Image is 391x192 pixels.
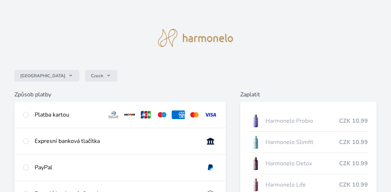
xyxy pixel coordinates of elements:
[91,73,103,79] span: Czech
[249,112,263,130] img: CLEAN_PROBIO_se_stinem_x-lo.jpg
[35,137,198,145] div: Expresní banková tlačítka
[265,138,339,147] span: Harmonelo Slimfit
[240,90,377,99] h6: Zaplatit
[14,90,226,99] h6: Způsob platby
[265,180,339,189] span: Harmonelo Life
[123,110,136,119] img: discover.svg
[14,70,79,82] button: [GEOGRAPHIC_DATA]
[35,163,198,172] div: PayPal
[107,110,120,119] img: diners.svg
[339,138,368,147] span: CZK 10.99
[249,154,263,173] img: DETOX_se_stinem_x-lo.jpg
[158,29,233,47] img: logo.svg
[85,70,117,82] button: Czech
[339,180,368,189] span: CZK 10.99
[139,110,153,119] img: jcb.svg
[172,110,185,119] img: amex.svg
[204,137,217,145] img: onlineBanking_CZ.svg
[265,117,339,125] span: Harmonelo Probio
[20,73,65,79] span: [GEOGRAPHIC_DATA]
[204,110,217,119] img: visa.svg
[339,159,368,168] span: CZK 10.99
[265,159,339,168] span: Harmonelo Detox
[35,110,101,119] div: Platba kartou
[249,133,263,151] img: SLIMFIT_se_stinem_x-lo.jpg
[339,117,368,125] span: CZK 10.99
[155,110,169,119] img: maestro.svg
[204,163,217,172] img: paypal.svg
[188,110,201,119] img: mc.svg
